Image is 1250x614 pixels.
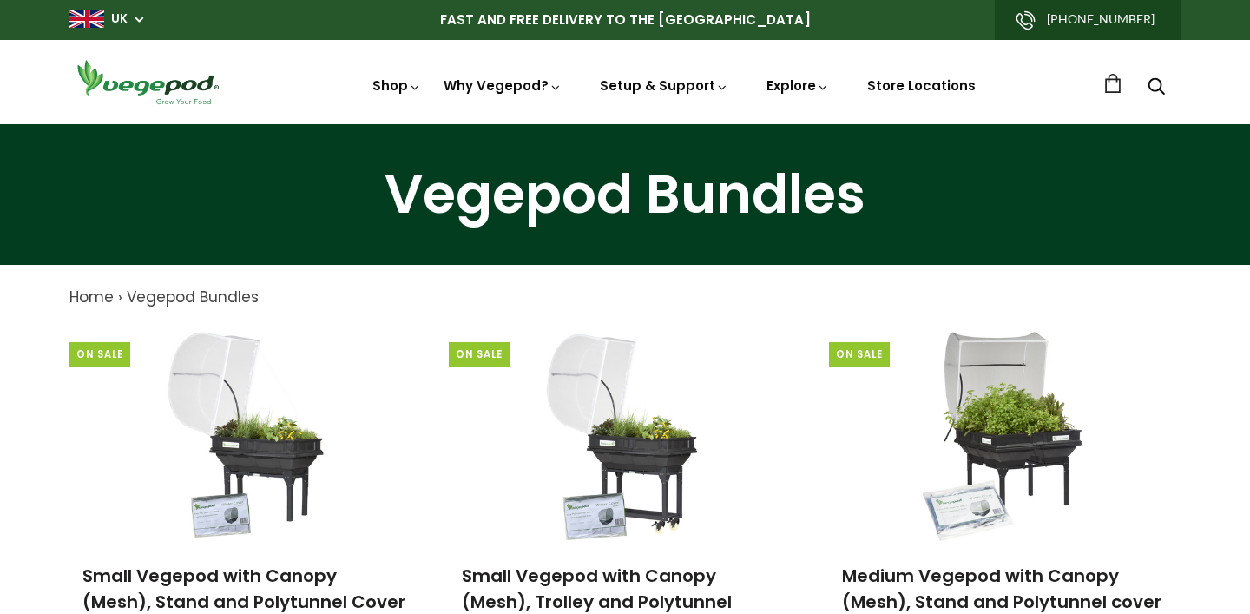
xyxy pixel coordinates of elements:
img: Small Vegepod with Canopy (Mesh), Trolley and Polytunnel Cover [534,327,716,544]
a: Small Vegepod with Canopy (Mesh), Stand and Polytunnel Cover [82,564,405,614]
img: Vegepod [69,57,226,107]
a: Search [1148,79,1165,97]
a: Vegepod Bundles [127,287,259,307]
span: › [118,287,122,307]
h1: Vegepod Bundles [22,168,1228,221]
img: gb_large.png [69,10,104,28]
a: Home [69,287,114,307]
img: Medium Vegepod with Canopy (Mesh), Stand and Polytunnel cover - PRE-ORDER - Estimated Ship Date S... [913,327,1095,544]
img: Small Vegepod with Canopy (Mesh), Stand and Polytunnel Cover [155,327,337,544]
a: Explore [766,76,829,95]
nav: breadcrumbs [69,287,1181,309]
a: Why Vegepod? [444,76,562,95]
a: Setup & Support [600,76,728,95]
a: UK [111,10,128,28]
a: Store Locations [867,76,976,95]
a: Shop [372,76,421,95]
